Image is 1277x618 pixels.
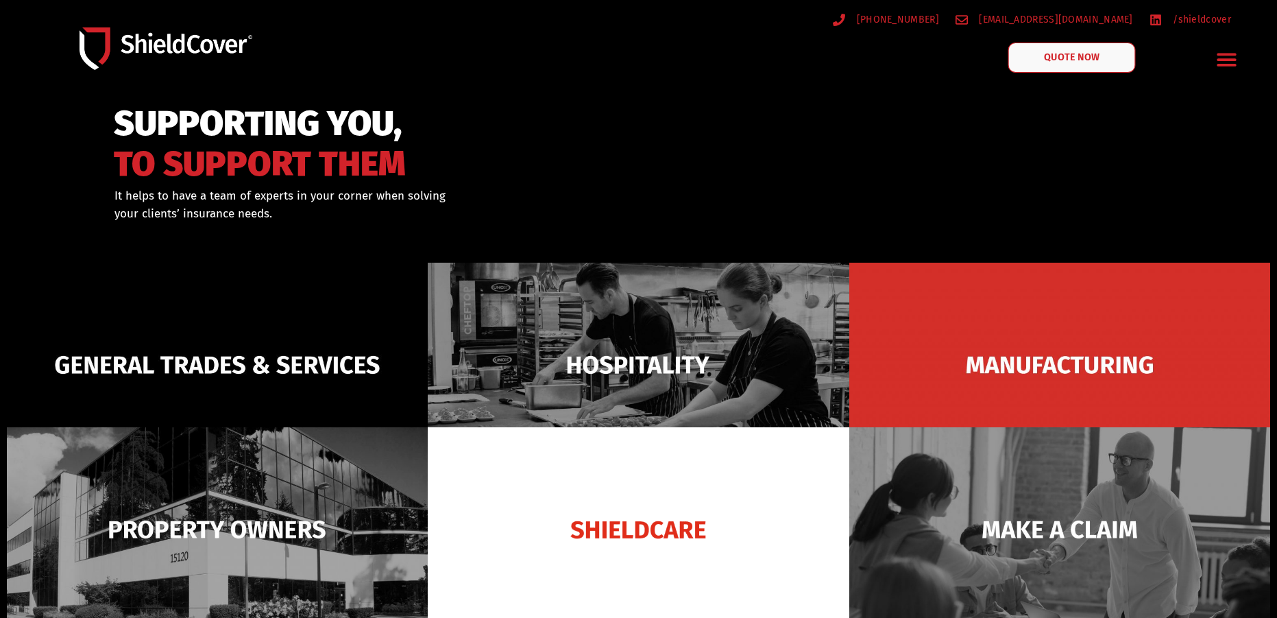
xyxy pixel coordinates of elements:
div: Menu Toggle [1211,43,1243,75]
span: /shieldcover [1169,11,1231,28]
img: Shield-Cover-Underwriting-Australia-logo-full [80,27,252,70]
a: [EMAIL_ADDRESS][DOMAIN_NAME] [956,11,1133,28]
a: /shieldcover [1150,11,1231,28]
span: [EMAIL_ADDRESS][DOMAIN_NAME] [975,11,1132,28]
div: It helps to have a team of experts in your corner when solving [114,187,709,222]
a: [PHONE_NUMBER] [833,11,939,28]
span: [PHONE_NUMBER] [853,11,939,28]
a: QUOTE NOW [1008,43,1135,73]
p: your clients’ insurance needs. [114,205,709,223]
span: QUOTE NOW [1044,53,1099,62]
span: SUPPORTING YOU, [114,110,406,138]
